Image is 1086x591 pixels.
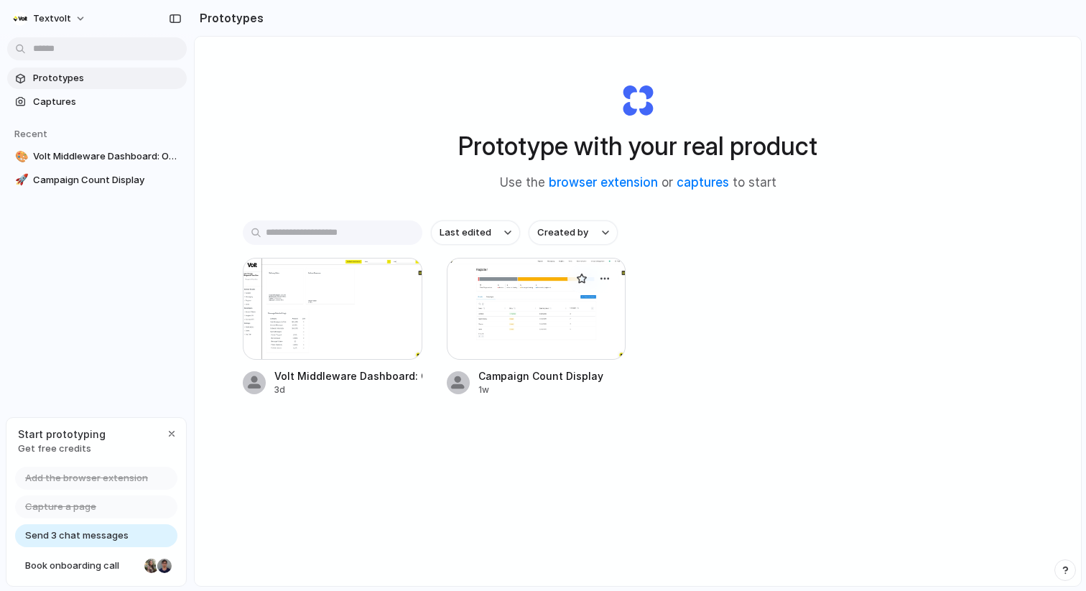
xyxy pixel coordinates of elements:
[677,175,729,190] a: captures
[25,500,96,514] span: Capture a page
[33,11,71,26] span: textvolt
[25,471,148,485] span: Add the browser extension
[537,225,588,240] span: Created by
[194,9,264,27] h2: Prototypes
[25,559,139,573] span: Book onboarding call
[15,172,25,188] div: 🚀
[33,95,181,109] span: Captures
[440,225,491,240] span: Last edited
[25,529,129,543] span: Send 3 chat messages
[13,149,27,164] button: 🎨
[7,91,187,113] a: Captures
[529,220,618,245] button: Created by
[478,383,603,396] div: 1w
[156,557,173,574] div: Christian Iacullo
[458,127,817,165] h1: Prototype with your real product
[243,258,422,396] a: Volt Middleware Dashboard: Opt-Out MetricsVolt Middleware Dashboard: Opt-Out Metrics3d
[33,149,181,164] span: Volt Middleware Dashboard: Opt-Out Metrics
[478,368,603,383] div: Campaign Count Display
[274,383,422,396] div: 3d
[500,174,776,192] span: Use the or to start
[7,7,93,30] button: textvolt
[15,554,177,577] a: Book onboarding call
[431,220,520,245] button: Last edited
[447,258,626,396] a: Campaign Count DisplayCampaign Count Display1w
[7,146,187,167] a: 🎨Volt Middleware Dashboard: Opt-Out Metrics
[15,149,25,165] div: 🎨
[7,68,187,89] a: Prototypes
[143,557,160,574] div: Nicole Kubica
[7,169,187,191] a: 🚀Campaign Count Display
[14,128,47,139] span: Recent
[549,175,658,190] a: browser extension
[18,427,106,442] span: Start prototyping
[18,442,106,456] span: Get free credits
[13,173,27,187] button: 🚀
[274,368,422,383] div: Volt Middleware Dashboard: Opt-Out Metrics
[33,173,181,187] span: Campaign Count Display
[33,71,181,85] span: Prototypes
